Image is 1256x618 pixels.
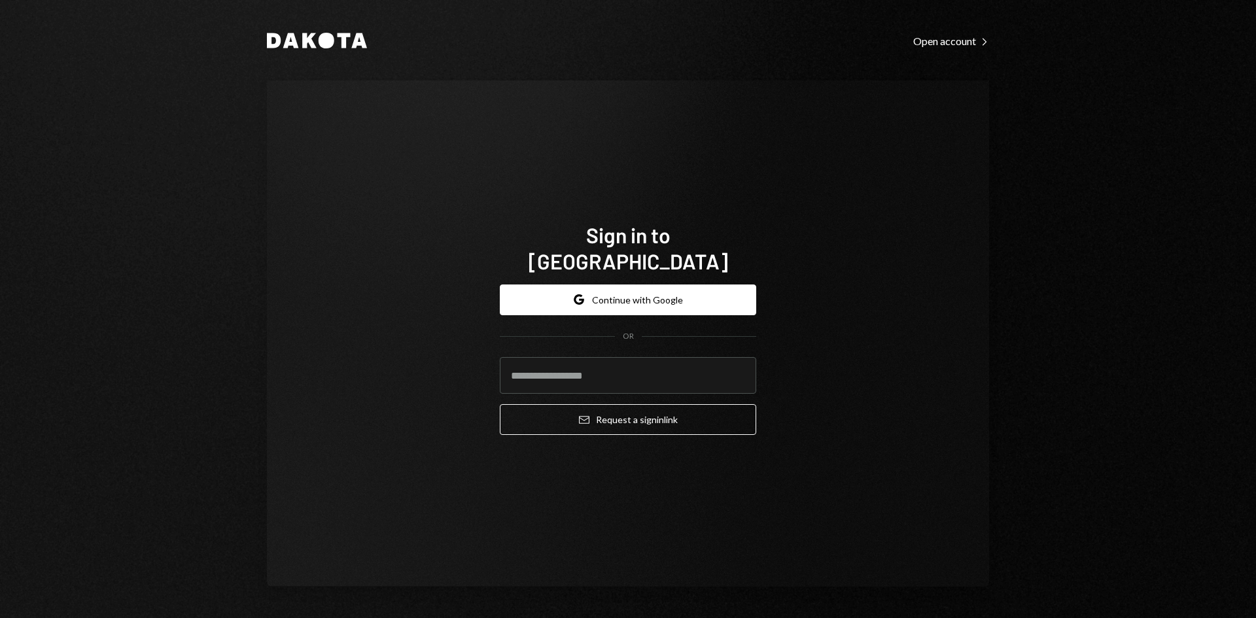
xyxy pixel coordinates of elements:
h1: Sign in to [GEOGRAPHIC_DATA] [500,222,756,274]
div: Open account [913,35,989,48]
div: OR [623,331,634,342]
button: Request a signinlink [500,404,756,435]
a: Open account [913,33,989,48]
button: Continue with Google [500,284,756,315]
